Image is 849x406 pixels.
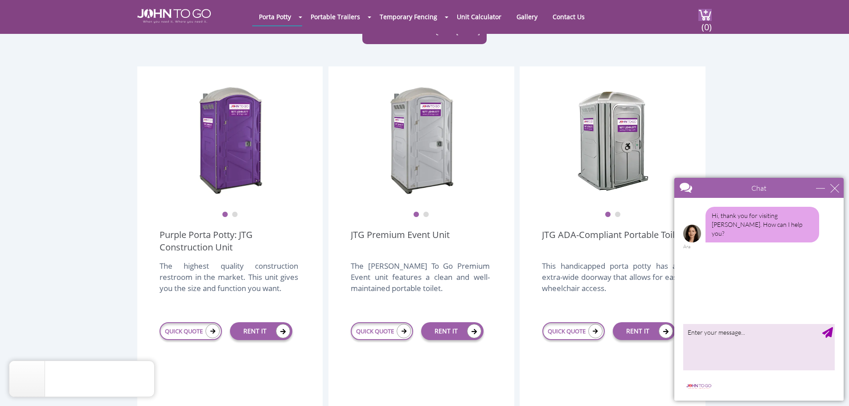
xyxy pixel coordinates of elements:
[232,212,238,218] button: 2 of 2
[605,212,611,218] button: 1 of 2
[160,260,298,303] div: The highest quality construction restroom in the market. This unit gives you the size and functio...
[669,172,849,406] iframe: Live Chat Box
[351,229,450,254] a: JTG Premium Event Unit
[542,229,683,254] a: JTG ADA-Compliant Portable Toilet
[160,229,300,254] a: Purple Porta Potty: JTG Construction Unit
[542,322,605,340] a: QUICK QUOTE
[546,8,591,25] a: Contact Us
[698,9,712,21] img: cart a
[577,84,648,196] img: ADA Handicapped Accessible Unit
[230,322,292,340] a: RENT IT
[222,212,228,218] button: 1 of 2
[137,9,211,23] img: JOHN to go
[423,212,429,218] button: 2 of 2
[450,8,508,25] a: Unit Calculator
[613,322,675,340] a: RENT IT
[160,322,222,340] a: QUICK QUOTE
[304,8,367,25] a: Portable Trailers
[542,260,681,303] div: This handicapped porta potty has an extra-wide doorway that allows for easy wheelchair access.
[510,8,544,25] a: Gallery
[351,322,413,340] a: QUICK QUOTE
[413,212,419,218] button: 1 of 2
[373,8,444,25] a: Temporary Fencing
[351,260,489,303] div: The [PERSON_NAME] To Go Premium Event unit features a clean and well-maintained portable toilet.
[615,212,621,218] button: 2 of 2
[252,8,298,25] a: Porta Potty
[701,14,712,33] span: (0)
[421,322,484,340] a: RENT IT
